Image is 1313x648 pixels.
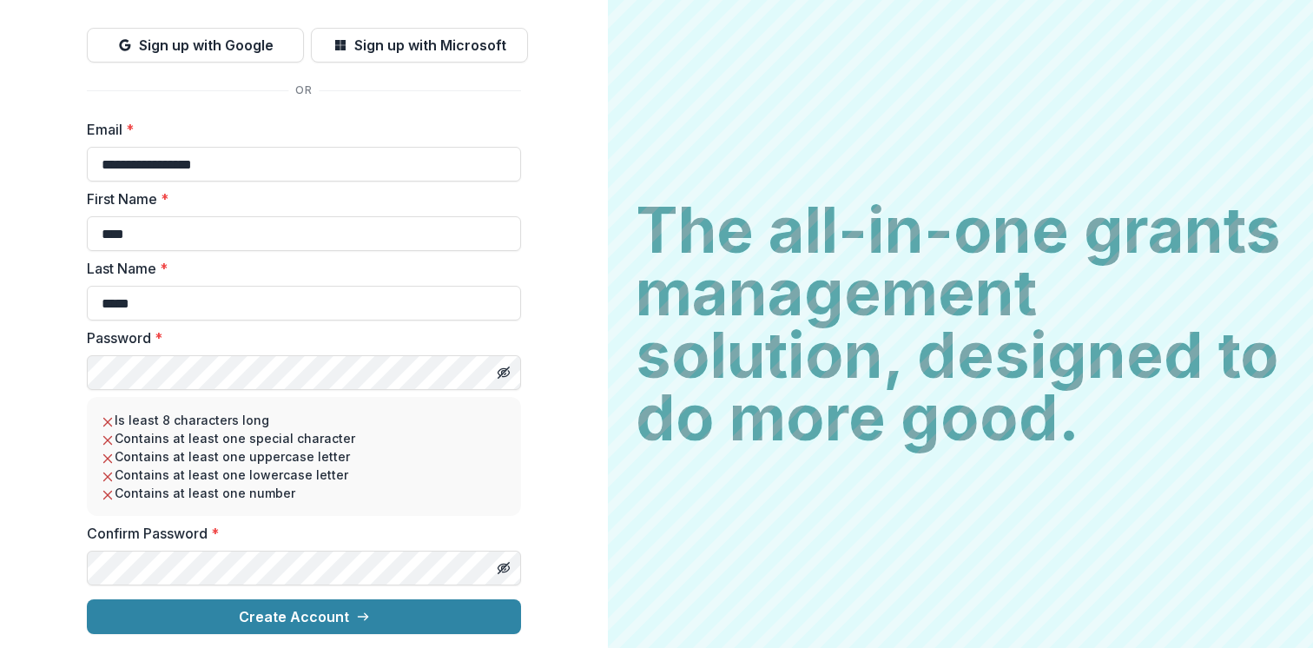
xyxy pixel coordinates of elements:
[490,554,518,582] button: Toggle password visibility
[87,327,511,348] label: Password
[101,429,507,447] li: Contains at least one special character
[87,119,511,140] label: Email
[87,28,304,63] button: Sign up with Google
[87,258,511,279] label: Last Name
[490,359,518,387] button: Toggle password visibility
[87,523,511,544] label: Confirm Password
[101,447,507,466] li: Contains at least one uppercase letter
[87,188,511,209] label: First Name
[101,466,507,484] li: Contains at least one lowercase letter
[87,599,521,634] button: Create Account
[101,484,507,502] li: Contains at least one number
[311,28,528,63] button: Sign up with Microsoft
[101,411,507,429] li: Is least 8 characters long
